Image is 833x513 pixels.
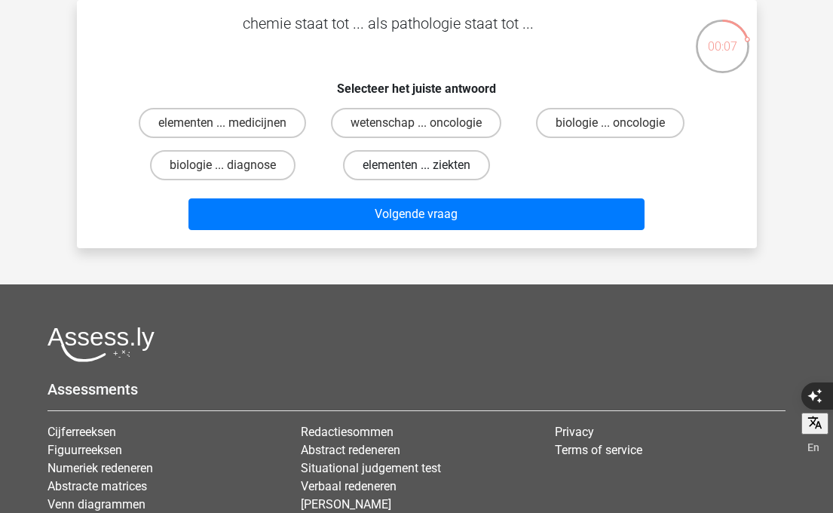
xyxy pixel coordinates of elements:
a: Terms of service [555,443,642,457]
a: Privacy [555,425,594,439]
h6: Selecteer het juiste antwoord [101,69,733,96]
a: Venn diagrammen [47,497,145,511]
a: Cijferreeksen [47,425,116,439]
a: Abstracte matrices [47,479,147,493]
img: Assessly logo [47,327,155,362]
label: elementen ... ziekten [343,150,490,180]
a: Verbaal redeneren [301,479,397,493]
div: 00:07 [694,18,751,56]
button: Volgende vraag [188,198,645,230]
label: biologie ... diagnose [150,150,296,180]
a: Abstract redeneren [301,443,400,457]
label: wetenschap ... oncologie [331,108,501,138]
p: chemie staat tot ... als pathologie staat tot ... [101,12,676,57]
a: [PERSON_NAME] [301,497,391,511]
a: Figuurreeksen [47,443,122,457]
h5: Assessments [47,380,786,398]
label: biologie ... oncologie [536,108,684,138]
a: Numeriek redeneren [47,461,153,475]
a: Situational judgement test [301,461,441,475]
a: Redactiesommen [301,425,394,439]
label: elementen ... medicijnen [139,108,306,138]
